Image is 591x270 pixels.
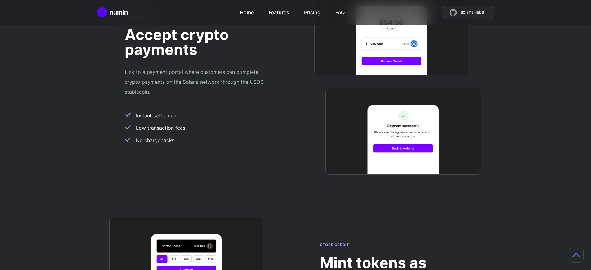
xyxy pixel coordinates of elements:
p: Link to a payment portal where customers can complete crypto payments on the Solana network throu... [125,67,271,97]
a: Features [269,6,289,16]
div: numin [110,8,128,17]
span: No chargebacks [136,137,174,144]
a: FAQ [335,6,345,16]
a: Home [97,7,128,17]
span: Low transaction fees [136,124,185,132]
h2: Accept crypto payments [125,27,271,57]
a: Home [240,6,254,16]
span: Instant settlement [136,112,178,119]
img: Feature image 6 [325,88,481,175]
button: Scroll to top [569,248,584,263]
a: source code [442,6,494,19]
a: Pricing [304,6,320,16]
span: solana-labs [461,9,484,16]
span: Store credit [320,242,349,247]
